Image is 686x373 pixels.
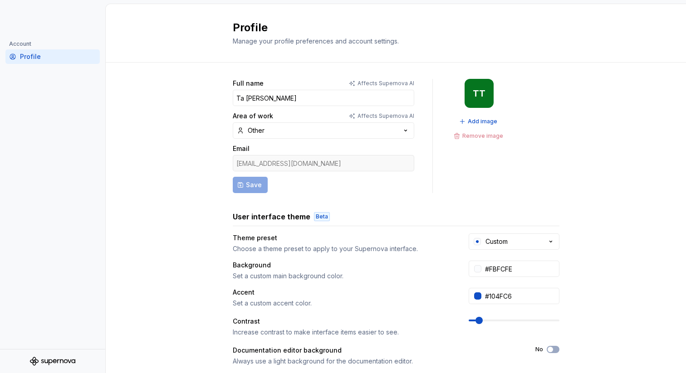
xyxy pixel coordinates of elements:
p: Affects Supernova AI [358,112,414,120]
label: No [535,346,543,353]
div: Set a custom accent color. [233,299,452,308]
div: Set a custom main background color. [233,271,452,281]
div: Custom [485,237,508,246]
label: Area of work [233,111,273,121]
div: Theme preset [233,233,277,242]
svg: Supernova Logo [30,357,75,366]
label: Full name [233,79,264,88]
div: Account [5,39,35,49]
div: Choose a theme preset to apply to your Supernova interface. [233,244,452,253]
div: TT [473,90,485,97]
label: Email [233,144,250,153]
div: Increase contrast to make interface items easier to see. [233,328,452,337]
a: Profile [5,49,100,64]
span: Manage your profile preferences and account settings. [233,37,399,45]
div: Always use a light background for the documentation editor. [233,357,519,366]
div: Documentation editor background [233,346,342,355]
button: Custom [469,233,559,250]
h2: Profile [233,20,549,35]
div: Contrast [233,317,260,326]
div: Other [248,126,265,135]
input: #104FC6 [481,288,559,304]
p: Affects Supernova AI [358,80,414,87]
button: Add image [456,115,501,128]
h3: User interface theme [233,211,310,222]
div: Background [233,261,271,270]
div: Beta [314,212,330,221]
div: Accent [233,288,255,297]
input: #FFFFFF [481,261,559,277]
span: Add image [468,118,497,125]
div: Profile [20,52,96,61]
